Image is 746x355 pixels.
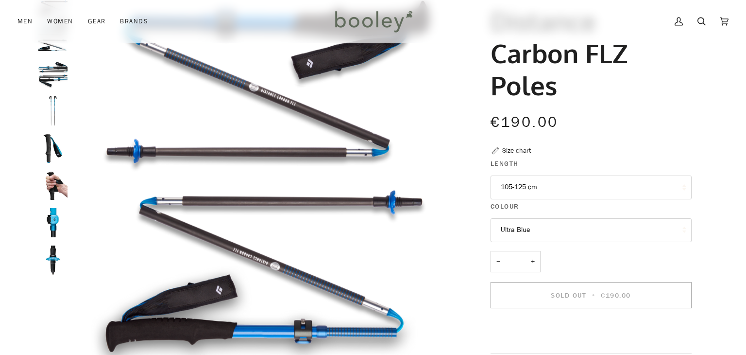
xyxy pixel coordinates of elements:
img: Black Diamond Distance Carbon FLZ Poles Desert Sky - Booley Galway [38,171,68,200]
input: Quantity [491,251,541,273]
span: Brands [120,17,148,26]
button: 105-125 cm [491,176,692,199]
img: Black Diamond Distance Carbon FLZ Poles Desert Sky - Booley Galway [38,96,68,125]
span: €190.00 [491,112,559,132]
img: Black Diamond Distance Carbon FLZ Poles Desert Sky - Booley Galway [38,134,68,163]
button: Sold Out • €190.00 [491,282,692,308]
button: + [525,251,541,273]
div: Size chart [502,145,531,156]
h1: Distance Carbon FLZ Poles [491,5,684,101]
button: − [491,251,506,273]
img: Black Diamond Distance Carbon FLZ Poles Desert Sky - Booley Galway [38,246,68,275]
span: €190.00 [601,291,631,300]
span: Gear [88,17,106,26]
span: Length [491,159,519,169]
img: Black Diamond Distance Carbon FLZ Poles Desert Sky - Booley Galway [38,59,68,88]
img: Black Diamond Distance Carbon FLZ Poles Desert Sky - Booley Galway [38,208,68,237]
a: More payment options [491,333,692,344]
span: Men [17,17,33,26]
span: Colour [491,201,519,212]
span: Sold Out [551,291,586,300]
button: Ultra Blue [491,218,692,242]
span: • [589,291,598,300]
span: Women [47,17,73,26]
img: Booley [331,7,416,35]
